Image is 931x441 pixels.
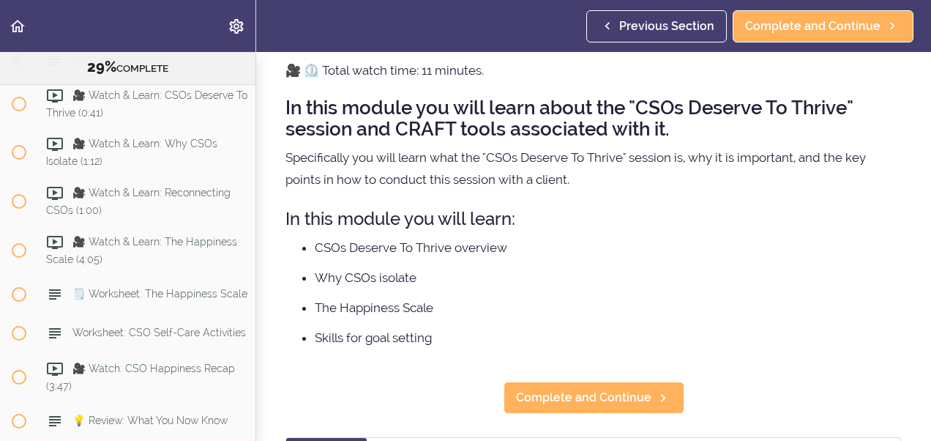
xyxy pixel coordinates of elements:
span: Worksheet: CSO Self-Care Activities [72,327,246,339]
span: 🎥 Watch & Learn: Reconnecting CSOs (1:00) [46,188,231,216]
span: 🎥 Watch & Learn: CSOs Deserve To Thrive (0:41) [46,89,247,118]
li: The Happiness Scale [315,298,902,317]
a: Complete and Continue [733,10,913,42]
span: 🗒️ Worksheet: The Happiness Scale [72,289,247,300]
div: COMPLETE [18,58,237,77]
svg: Back to course curriculum [9,18,26,35]
li: CSOs Deserve To Thrive overview [315,238,902,257]
span: Previous Section [619,18,714,35]
span: 🎥 Watch & Learn: The Happiness Scale (4:05) [46,237,237,265]
a: Complete and Continue [504,382,684,414]
p: Specifically you will learn what the "CSOs Deserve To Thrive" session is, why it is important, an... [285,147,902,190]
h3: In this module you will learn: [285,207,902,231]
svg: Settings Menu [228,18,245,35]
li: Why CSOs isolate [315,268,902,287]
span: 💡 Review: What You Now Know [72,415,228,427]
span: Complete and Continue [745,18,880,35]
p: 🎥 ⏲️ Total watch time: 11 minutes. [285,59,902,81]
h2: In this module you will learn about the "CSOs Deserve To Thrive" session and CRAFT tools associat... [285,97,902,139]
span: Complete and Continue [516,389,651,407]
a: Previous Section [586,10,727,42]
span: 🎥 Watch & Learn: Why CSOs Isolate (1:12) [46,138,217,167]
li: Skills for goal setting [315,328,902,347]
span: 29% [87,58,116,75]
span: 🎥 Watch: CSO Happiness Recap (3:47) [46,363,235,392]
